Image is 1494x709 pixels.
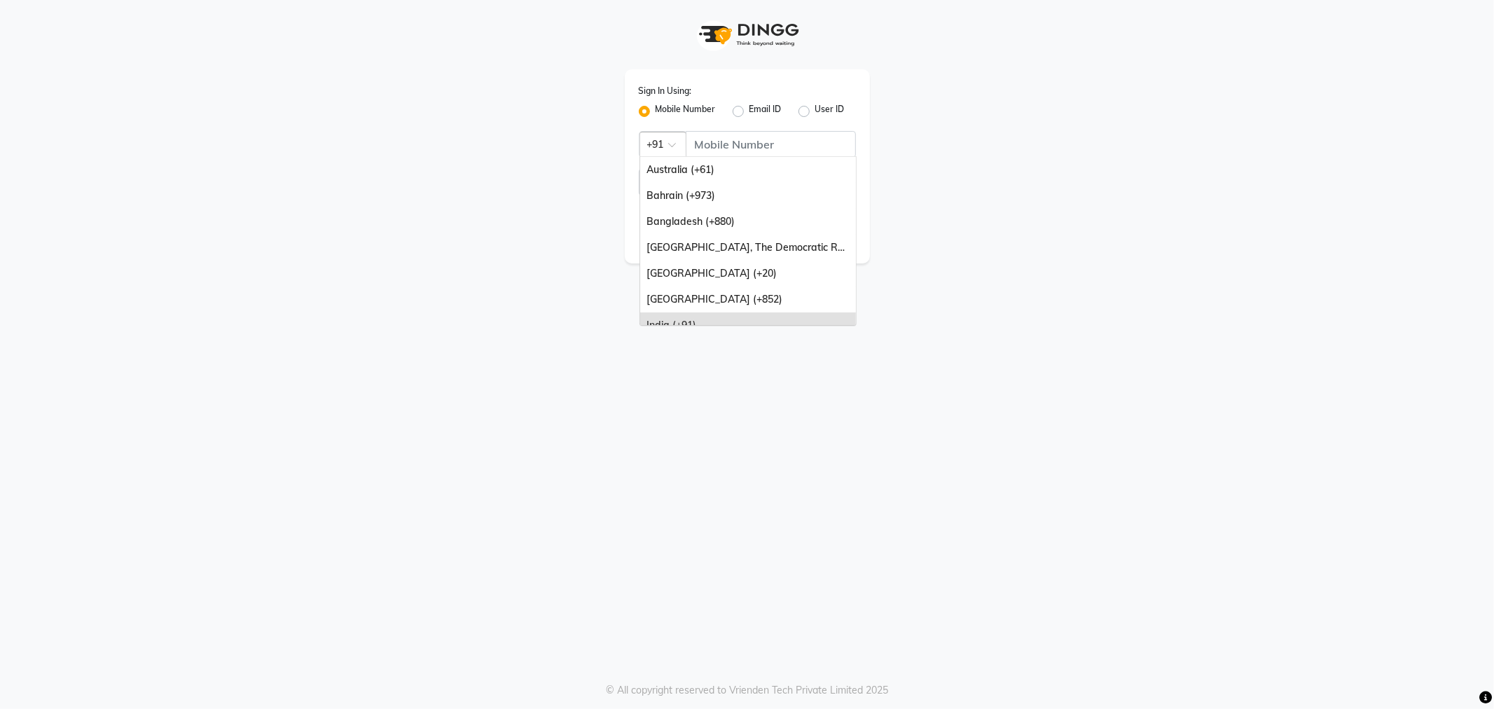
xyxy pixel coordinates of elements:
[640,157,856,183] div: Australia (+61)
[686,131,856,158] input: Username
[640,287,856,312] div: [GEOGRAPHIC_DATA] (+852)
[640,209,856,235] div: Bangladesh (+880)
[640,235,856,261] div: [GEOGRAPHIC_DATA], The Democratic Republic Of The (+243)
[639,156,857,326] ng-dropdown-panel: Options list
[639,169,824,195] input: Username
[639,85,692,97] label: Sign In Using:
[656,103,716,120] label: Mobile Number
[640,183,856,209] div: Bahrain (+973)
[640,261,856,287] div: [GEOGRAPHIC_DATA] (+20)
[640,312,856,338] div: India (+91)
[691,14,803,55] img: logo1.svg
[815,103,845,120] label: User ID
[749,103,782,120] label: Email ID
